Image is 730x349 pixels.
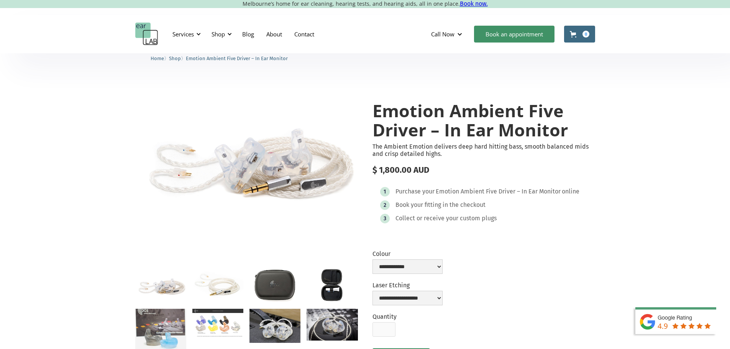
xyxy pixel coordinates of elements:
div: Collect or receive your custom plugs [395,215,497,222]
span: Home [151,56,164,61]
div: 2 [384,202,386,208]
div: Shop [212,30,225,38]
a: open lightbox [135,86,358,234]
a: Contact [288,23,320,45]
p: The Ambient Emotion delivers deep hard hitting bass, smooth balanced mids and crisp detailed highs. [372,143,595,157]
a: Shop [169,54,181,62]
a: Home [151,54,164,62]
div: Book your fitting in the checkout [395,201,486,209]
div: 1 [384,189,386,195]
div: Emotion Ambient Five Driver – In Ear Monitor [436,188,561,195]
a: home [135,23,158,46]
a: Open cart [564,26,595,43]
div: $ 1,800.00 AUD [372,165,595,175]
div: Shop [207,23,234,46]
li: 〉 [169,54,186,62]
a: open lightbox [192,269,243,300]
a: Book an appointment [474,26,554,43]
li: 〉 [151,54,169,62]
div: 3 [384,216,386,221]
div: Purchase your [395,188,435,195]
label: Laser Etching [372,282,443,289]
a: open lightbox [135,269,186,303]
h1: Emotion Ambient Five Driver – In Ear Monitor [372,101,595,139]
span: Shop [169,56,181,61]
a: open lightbox [192,309,243,337]
label: Quantity [372,313,397,320]
div: online [562,188,579,195]
a: open lightbox [249,309,300,343]
div: Call Now [431,30,454,38]
a: Blog [236,23,260,45]
span: Emotion Ambient Five Driver – In Ear Monitor [186,56,288,61]
div: 0 [582,31,589,38]
a: About [260,23,288,45]
label: Colour [372,250,443,257]
div: Services [168,23,203,46]
a: Emotion Ambient Five Driver – In Ear Monitor [186,54,288,62]
img: Emotion Ambient Five Driver – In Ear Monitor [135,86,358,234]
a: open lightbox [307,309,358,341]
a: open lightbox [249,269,300,302]
div: Call Now [425,23,470,46]
a: open lightbox [307,269,358,302]
div: Services [172,30,194,38]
